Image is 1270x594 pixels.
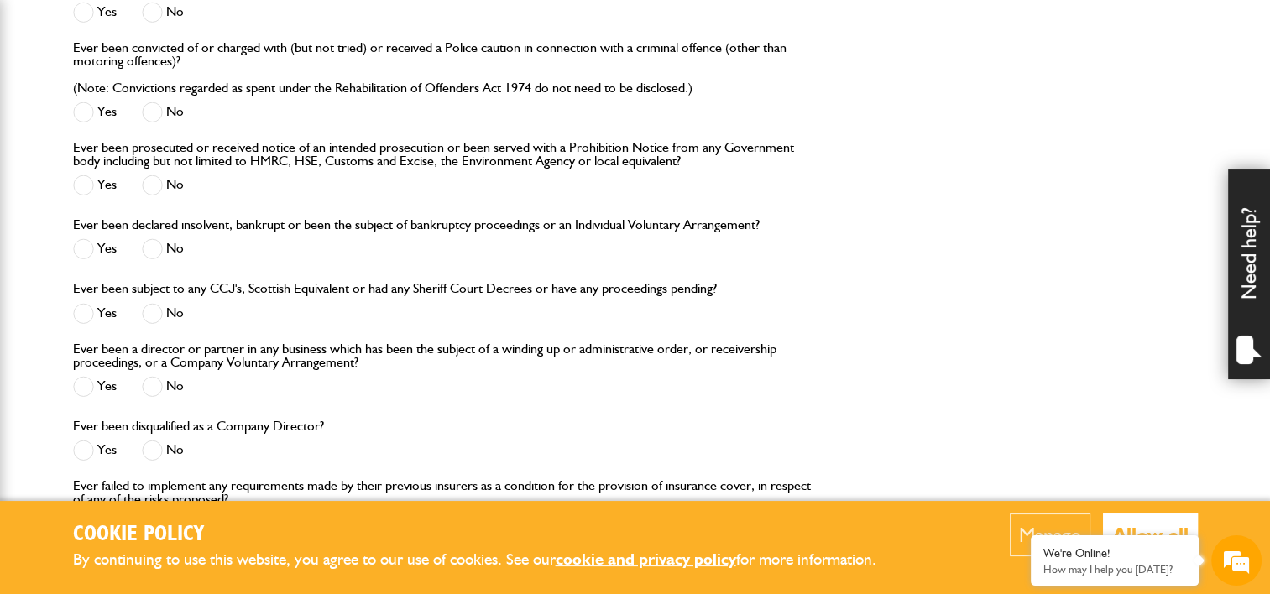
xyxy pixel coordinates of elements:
label: Ever been declared insolvent, bankrupt or been the subject of bankruptcy proceedings or an Indivi... [73,218,760,232]
div: Need help? [1228,169,1270,379]
p: By continuing to use this website, you agree to our use of cookies. See our for more information. [73,547,904,573]
label: Yes [73,238,117,259]
em: Start Chat [228,466,305,488]
label: No [142,376,184,397]
label: Ever failed to implement any requirements made by their previous insurers as a condition for the ... [73,479,814,506]
input: Enter your last name [22,155,306,192]
img: d_20077148190_company_1631870298795_20077148190 [29,93,71,117]
label: Ever been prosecuted or received notice of an intended prosecution or been served with a Prohibit... [73,141,814,168]
p: How may I help you today? [1043,563,1186,576]
label: Yes [73,376,117,397]
textarea: Type your message and hit 'Enter' [22,304,306,451]
input: Enter your email address [22,205,306,242]
label: No [142,238,184,259]
label: Ever been disqualified as a Company Director? [73,419,324,433]
div: Minimize live chat window [275,8,316,49]
button: Manage [1010,513,1090,556]
h2: Cookie Policy [73,522,904,548]
label: Yes [73,2,117,23]
div: We're Online! [1043,546,1186,560]
label: Ever been a director or partner in any business which has been the subject of a winding up or adm... [73,342,814,369]
label: No [142,303,184,324]
label: Yes [73,440,117,461]
label: No [142,175,184,195]
label: No [142,102,184,122]
label: Yes [73,303,117,324]
label: Ever been subject to any CCJ's, Scottish Equivalent or had any Sheriff Court Decrees or have any ... [73,282,717,295]
button: Allow all [1103,513,1198,556]
label: Ever been convicted of or charged with (but not tried) or received a Police caution in connection... [73,41,814,95]
a: cookie and privacy policy [556,550,736,569]
label: Yes [73,102,117,122]
label: No [142,2,184,23]
label: Yes [73,175,117,195]
label: No [142,440,184,461]
input: Enter your phone number [22,254,306,291]
div: Chat with us now [87,94,282,116]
